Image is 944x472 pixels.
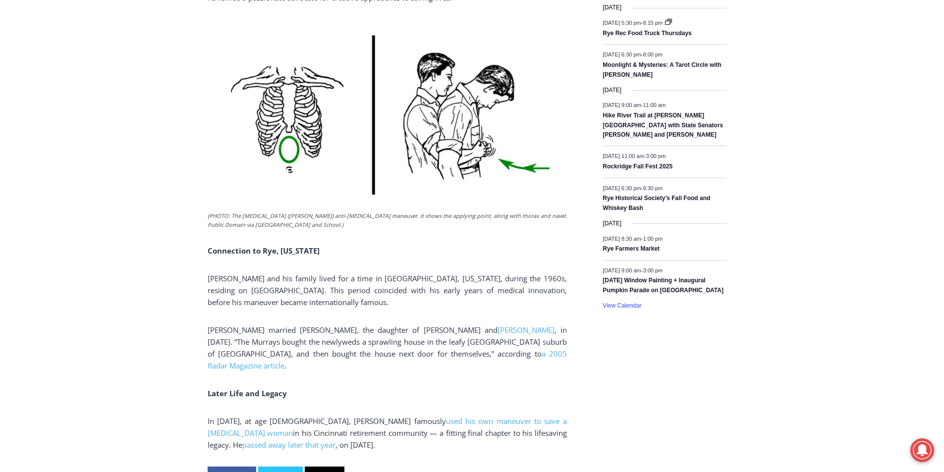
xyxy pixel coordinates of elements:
span: . [284,361,286,370]
a: Moonlight & Mysteries: A Tarot Circle with [PERSON_NAME] [603,61,722,79]
time: - [603,153,666,159]
a: Rye Historical Society’s Fall Food and Whiskey Bash [603,195,710,212]
div: "[PERSON_NAME] and I covered the [DATE] Parade, which was a really eye opening experience as I ha... [250,0,468,96]
span: [DATE] 9:00 am [603,267,641,273]
span: [DATE] 6:30 pm [603,185,641,191]
span: [PERSON_NAME] married [PERSON_NAME], the daughter of [PERSON_NAME] and [208,325,498,335]
time: - [603,19,664,25]
time: - [603,267,663,273]
span: Intern @ [DOMAIN_NAME] [259,99,459,121]
span: 9:30 pm [643,185,663,191]
a: Rye Farmers Market [603,245,660,253]
span: 11:00 am [643,102,666,108]
span: , in [DATE]. “The Murrays bought the newlyweds a sprawling house in the leafy [GEOGRAPHIC_DATA] s... [208,325,567,359]
time: - [603,102,666,108]
time: - [603,185,663,191]
span: 1:00 pm [643,235,663,241]
span: [PERSON_NAME] and his family lived for a time in [GEOGRAPHIC_DATA], [US_STATE], during the 1960s,... [208,273,567,307]
span: [DATE] 8:30 am [603,235,641,241]
span: in his Cincinnati retirement community — a fitting final chapter to his lifesaving legacy. He [208,428,567,450]
span: 8:15 pm [643,19,663,25]
a: Intern @ [DOMAIN_NAME] [238,96,480,123]
a: [PERSON_NAME] [498,325,555,335]
b: Connection to Rye, [US_STATE] [208,246,320,256]
img: (PHOTO: The abdominal thrusts (Heimlich) anti-choking maneuver. It shows the applying point, alon... [208,19,567,209]
a: Hike River Trail at [PERSON_NAME][GEOGRAPHIC_DATA] with State Senators [PERSON_NAME] and [PERSON_... [603,112,723,139]
time: [DATE] [603,86,621,95]
time: [DATE] [603,219,621,228]
time: - [603,52,663,57]
span: 8:00 pm [643,52,663,57]
a: [DATE] Window Painting + Inaugural Pumpkin Parade on [GEOGRAPHIC_DATA] [603,277,723,294]
figcaption: (PHOTO: The [MEDICAL_DATA] ([PERSON_NAME]) anti-[MEDICAL_DATA] maneuver. It shows the applying po... [208,211,567,229]
a: passed away later that year [242,440,335,450]
span: [DATE] 6:30 pm [603,52,641,57]
span: 3:00 pm [646,153,666,159]
a: View Calendar [603,302,641,310]
span: [DATE] 11:00 am [603,153,644,159]
b: Later Life and Legacy [208,388,287,398]
time: [DATE] [603,3,621,12]
span: , on [DATE]. [335,440,375,450]
span: In [DATE], at age [DEMOGRAPHIC_DATA], [PERSON_NAME] famously [208,416,446,426]
span: 3:00 pm [643,267,663,273]
a: Rye Rec Food Truck Thursdays [603,30,691,38]
span: [DATE] 5:30 pm [603,19,641,25]
span: [DATE] 9:00 am [603,102,641,108]
time: - [603,235,663,241]
a: Rockridge Fall Fest 2025 [603,163,672,171]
